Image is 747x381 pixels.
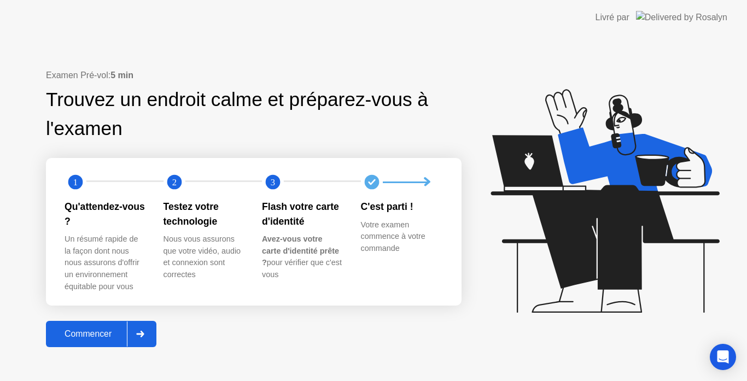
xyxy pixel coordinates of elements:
div: Votre examen commence à votre commande [361,219,442,255]
div: Commencer [49,329,127,339]
div: Qu'attendez-vous ? [65,200,146,228]
div: Open Intercom Messenger [710,344,736,370]
div: pour vérifier que c'est vous [262,233,343,280]
text: 1 [73,177,78,187]
div: C'est parti ! [361,200,442,214]
div: Un résumé rapide de la façon dont nous nous assurons d'offrir un environnement équitable pour vous [65,233,146,292]
div: Testez votre technologie [164,200,245,228]
div: Nous vous assurons que votre vidéo, audio et connexion sont correctes [164,233,245,280]
img: Delivered by Rosalyn [636,11,727,24]
div: Trouvez un endroit calme et préparez-vous à l'examen [46,85,431,143]
div: Flash votre carte d'identité [262,200,343,228]
div: Examen Pré-vol: [46,69,462,82]
text: 2 [172,177,176,187]
b: Avez-vous votre carte d'identité prête ? [262,235,339,267]
button: Commencer [46,321,156,347]
div: Livré par [596,11,629,24]
text: 3 [271,177,275,187]
b: 5 min [110,71,133,80]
